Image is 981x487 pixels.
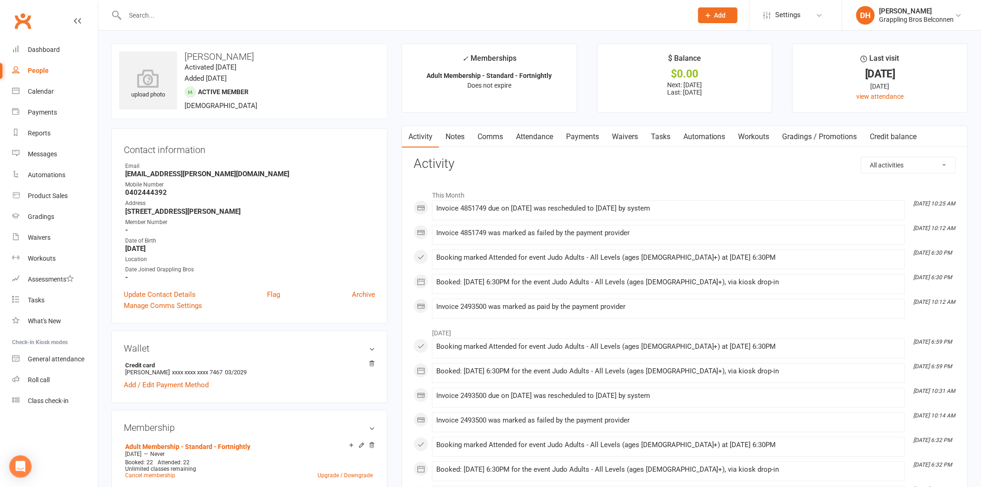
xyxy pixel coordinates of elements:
[125,255,375,264] div: Location
[267,289,280,300] a: Flag
[12,227,98,248] a: Waivers
[28,88,54,95] div: Calendar
[28,276,74,283] div: Assessments
[225,369,247,376] span: 03/2029
[914,250,952,256] i: [DATE] 6:30 PM
[914,200,956,207] i: [DATE] 10:25 AM
[11,9,34,32] a: Clubworx
[28,355,84,363] div: General attendance
[28,129,51,137] div: Reports
[158,459,190,466] span: Attended: 22
[318,472,373,479] a: Upgrade / Downgrade
[119,51,380,62] h3: [PERSON_NAME]
[123,450,375,458] div: —
[185,102,257,110] span: [DEMOGRAPHIC_DATA]
[12,123,98,144] a: Reports
[12,311,98,332] a: What's New
[436,392,901,400] div: Invoice 2493500 due on [DATE] was rescheduled to [DATE] by system
[119,69,177,100] div: upload photo
[436,367,901,375] div: Booked: [DATE] 6:30PM for the event Judo Adults - All Levels (ages [DEMOGRAPHIC_DATA]+), via kios...
[861,52,899,69] div: Last visit
[28,255,56,262] div: Workouts
[914,388,956,394] i: [DATE] 10:31 AM
[125,237,375,245] div: Date of Birth
[125,218,375,227] div: Member Number
[914,461,952,468] i: [DATE] 6:32 PM
[124,343,375,353] h3: Wallet
[864,126,924,147] a: Credit balance
[125,244,375,253] strong: [DATE]
[776,5,801,26] span: Settings
[914,299,956,305] i: [DATE] 10:12 AM
[28,67,49,74] div: People
[436,278,901,286] div: Booked: [DATE] 6:30PM for the event Judo Adults - All Levels (ages [DEMOGRAPHIC_DATA]+), via kios...
[124,289,196,300] a: Update Contact Details
[414,323,956,338] li: [DATE]
[801,69,959,79] div: [DATE]
[879,7,954,15] div: [PERSON_NAME]
[914,412,956,419] i: [DATE] 10:14 AM
[462,52,516,70] div: Memberships
[677,126,732,147] a: Automations
[125,466,196,472] span: Unlimited classes remaining
[125,162,375,171] div: Email
[125,265,375,274] div: Date Joined Grappling Bros
[914,437,952,443] i: [DATE] 6:32 PM
[462,54,468,63] i: ✓
[436,343,901,351] div: Booking marked Attended for event Judo Adults - All Levels (ages [DEMOGRAPHIC_DATA]+) at [DATE] 6...
[12,248,98,269] a: Workouts
[436,417,901,424] div: Invoice 2493500 was marked as failed by the payment provider
[12,349,98,370] a: General attendance kiosk mode
[125,459,153,466] span: Booked: 22
[125,199,375,208] div: Address
[172,369,223,376] span: xxxx xxxx xxxx 7467
[198,88,248,96] span: Active member
[439,126,471,147] a: Notes
[9,455,32,478] div: Open Intercom Messenger
[12,186,98,206] a: Product Sales
[467,82,511,89] span: Does not expire
[12,269,98,290] a: Assessments
[414,186,956,200] li: This Month
[12,290,98,311] a: Tasks
[857,93,904,100] a: view attendance
[28,234,51,241] div: Waivers
[606,69,764,79] div: $0.00
[150,451,165,457] span: Never
[714,12,726,19] span: Add
[125,170,375,178] strong: [EMAIL_ADDRESS][PERSON_NAME][DOMAIN_NAME]
[668,52,701,69] div: $ Balance
[125,443,250,450] a: Adult Membership - Standard - Fortnightly
[914,225,956,231] i: [DATE] 10:12 AM
[914,339,952,345] i: [DATE] 6:59 PM
[510,126,560,147] a: Attendance
[12,206,98,227] a: Gradings
[185,63,236,71] time: Activated [DATE]
[644,126,677,147] a: Tasks
[28,109,57,116] div: Payments
[122,9,686,22] input: Search...
[914,363,952,370] i: [DATE] 6:59 PM
[732,126,776,147] a: Workouts
[28,397,69,404] div: Class check-in
[125,207,375,216] strong: [STREET_ADDRESS][PERSON_NAME]
[124,360,375,377] li: [PERSON_NAME]
[28,376,50,384] div: Roll call
[124,141,375,155] h3: Contact information
[185,74,227,83] time: Added [DATE]
[124,423,375,433] h3: Membership
[124,300,202,311] a: Manage Comms Settings
[436,303,901,311] div: Invoice 2493500 was marked as paid by the payment provider
[12,144,98,165] a: Messages
[125,273,375,282] strong: -
[856,6,875,25] div: DH
[124,379,209,391] a: Add / Edit Payment Method
[125,472,175,479] a: Cancel membership
[12,81,98,102] a: Calendar
[436,254,901,262] div: Booking marked Attended for event Judo Adults - All Levels (ages [DEMOGRAPHIC_DATA]+) at [DATE] 6...
[352,289,375,300] a: Archive
[125,226,375,234] strong: -
[28,296,45,304] div: Tasks
[125,362,370,369] strong: Credit card
[914,274,952,281] i: [DATE] 6:30 PM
